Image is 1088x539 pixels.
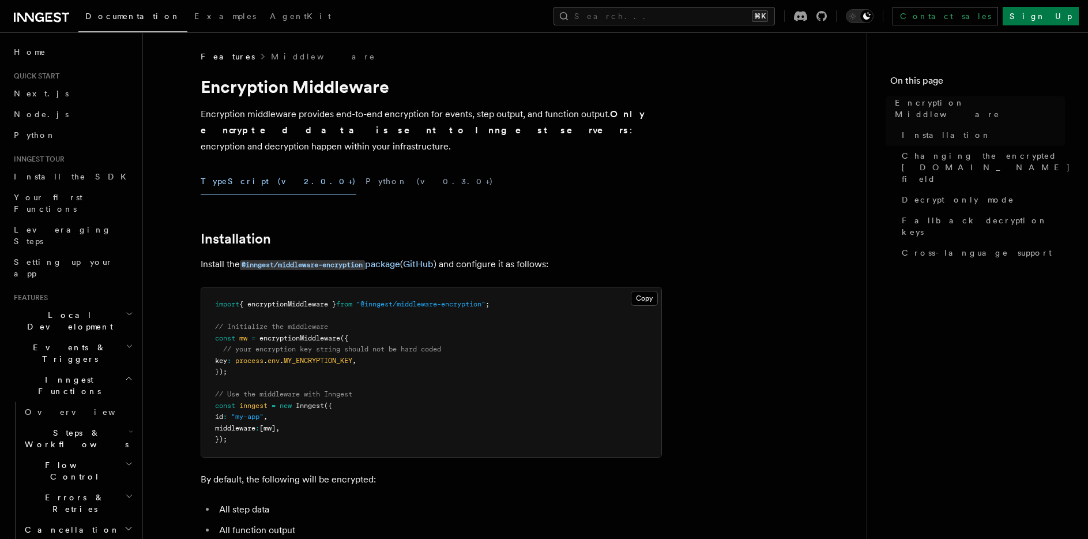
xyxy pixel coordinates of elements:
[9,293,48,302] span: Features
[231,413,263,421] span: "my-app"
[14,172,133,181] span: Install the SDK
[259,334,340,342] span: encryptionMiddleware
[902,215,1065,238] span: Fallback decryption keys
[296,402,324,410] span: Inngest
[201,231,271,247] a: Installation
[902,129,991,141] span: Installation
[897,210,1065,242] a: Fallback decryption keys
[263,357,268,365] span: .
[201,51,255,62] span: Features
[9,219,135,252] a: Leveraging Steps
[216,522,662,538] li: All function output
[270,12,331,21] span: AgentKit
[340,334,348,342] span: ({
[9,83,135,104] a: Next.js
[201,256,662,273] p: Install the ( ) and configure it as follows:
[890,92,1065,125] a: Encryption Middleware
[902,247,1052,259] span: Cross-language support
[897,125,1065,145] a: Installation
[201,106,662,155] p: Encryption middleware provides end-to-end encryption for events, step output, and function output...
[20,524,120,536] span: Cancellation
[9,72,59,81] span: Quick start
[259,424,276,432] span: [mw]
[280,402,292,410] span: new
[201,471,662,488] p: By default, the following will be encrypted:
[239,300,336,308] span: { encryptionMiddleware }
[215,300,239,308] span: import
[240,260,365,270] code: @inngest/middleware-encryption
[902,150,1071,185] span: Changing the encrypted [DOMAIN_NAME] field
[14,257,113,278] span: Setting up your app
[20,422,135,455] button: Steps & Workflows
[201,169,356,194] button: TypeScript (v2.0.0+)
[9,374,125,397] span: Inngest Functions
[235,357,263,365] span: process
[280,357,284,365] span: .
[272,402,276,410] span: =
[403,259,434,269] a: GitHub
[14,225,111,246] span: Leveraging Steps
[215,368,227,376] span: });
[352,357,356,365] span: ,
[85,12,180,21] span: Documentation
[9,104,135,125] a: Node.js
[216,501,662,518] li: All step data
[1003,7,1079,25] a: Sign Up
[215,435,227,443] span: });
[752,10,768,22] kbd: ⌘K
[324,402,332,410] span: ({
[20,427,129,450] span: Steps & Workflows
[9,125,135,145] a: Python
[9,342,126,365] span: Events & Triggers
[897,242,1065,263] a: Cross-language support
[215,323,328,331] span: // Initialize the middleware
[223,345,441,353] span: // your encryption key string should not be hard coded
[9,166,135,187] a: Install the SDK
[263,3,338,31] a: AgentKit
[78,3,187,32] a: Documentation
[9,309,126,332] span: Local Development
[9,305,135,337] button: Local Development
[20,492,125,515] span: Errors & Retries
[194,12,256,21] span: Examples
[897,145,1065,189] a: Changing the encrypted [DOMAIN_NAME] field
[223,413,227,421] span: :
[276,424,280,432] span: ,
[14,130,56,140] span: Python
[14,89,69,98] span: Next.js
[239,402,268,410] span: inngest
[263,413,268,421] span: ,
[215,334,235,342] span: const
[846,9,874,23] button: Toggle dark mode
[9,42,135,62] a: Home
[9,187,135,219] a: Your first Functions
[251,334,255,342] span: =
[20,402,135,422] a: Overview
[14,46,46,58] span: Home
[201,76,662,97] h1: Encryption Middleware
[268,357,280,365] span: env
[902,194,1014,205] span: Decrypt only mode
[631,291,658,306] button: Copy
[227,357,231,365] span: :
[215,424,255,432] span: middleware
[215,390,352,398] span: // Use the middleware with Inngest
[284,357,352,365] span: MY_ENCRYPTION_KEY
[366,169,494,194] button: Python (v0.3.0+)
[14,110,69,119] span: Node.js
[25,407,144,417] span: Overview
[255,424,259,432] span: :
[20,487,135,519] button: Errors & Retries
[187,3,263,31] a: Examples
[215,357,227,365] span: key
[215,402,235,410] span: const
[240,259,400,269] a: @inngest/middleware-encryptionpackage
[9,337,135,369] button: Events & Triggers
[893,7,998,25] a: Contact sales
[890,74,1065,92] h4: On this page
[336,300,352,308] span: from
[14,193,82,214] span: Your first Functions
[895,97,1065,120] span: Encryption Middleware
[20,455,135,487] button: Flow Control
[239,334,247,342] span: mw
